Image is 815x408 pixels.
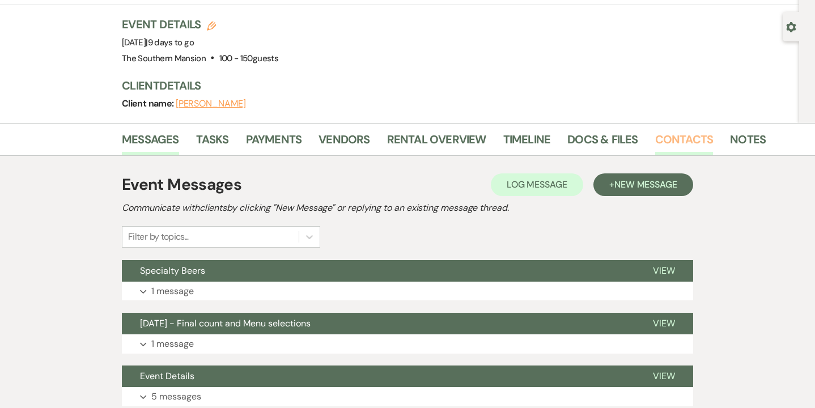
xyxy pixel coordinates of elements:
span: The Southern Mansion [122,53,206,64]
p: 5 messages [151,389,201,404]
span: [DATE] [122,37,194,48]
button: [PERSON_NAME] [176,99,246,108]
h2: Communicate with clients by clicking "New Message" or replying to an existing message thread. [122,201,693,215]
a: Notes [730,130,766,155]
button: Specialty Beers [122,260,635,282]
a: Timeline [503,130,551,155]
span: 9 days to go [148,37,194,48]
span: Event Details [140,370,194,382]
a: Messages [122,130,179,155]
button: 1 message [122,334,693,354]
a: Payments [246,130,302,155]
button: View [635,365,693,387]
span: Log Message [507,178,567,190]
button: View [635,260,693,282]
span: [DATE] - Final count and Menu selections [140,317,311,329]
span: New Message [614,178,677,190]
button: View [635,313,693,334]
button: Log Message [491,173,583,196]
h1: Event Messages [122,173,241,197]
button: 1 message [122,282,693,301]
a: Rental Overview [387,130,486,155]
span: Specialty Beers [140,265,205,277]
div: Filter by topics... [128,230,189,244]
a: Tasks [196,130,229,155]
span: 100 - 150 guests [219,53,278,64]
button: [DATE] - Final count and Menu selections [122,313,635,334]
button: Event Details [122,365,635,387]
h3: Event Details [122,16,278,32]
span: View [653,265,675,277]
button: 5 messages [122,387,693,406]
p: 1 message [151,337,194,351]
a: Docs & Files [567,130,638,155]
a: Contacts [655,130,714,155]
span: View [653,370,675,382]
button: Open lead details [786,21,796,32]
span: | [146,37,194,48]
a: Vendors [319,130,370,155]
h3: Client Details [122,78,757,93]
button: +New Message [593,173,693,196]
p: 1 message [151,284,194,299]
span: Client name: [122,97,176,109]
span: View [653,317,675,329]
